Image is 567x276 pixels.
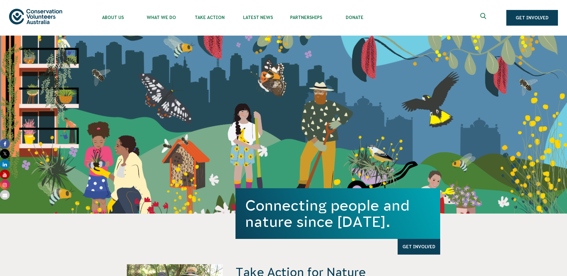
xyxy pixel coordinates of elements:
[9,9,62,24] img: logo.svg
[89,15,137,20] span: About Us
[185,15,234,20] span: Take Action
[137,15,185,20] span: What We Do
[245,197,431,230] h1: Connecting people and nature since [DATE].
[477,11,491,25] button: Expand search box Close search box
[398,239,440,255] a: Get Involved
[506,10,558,26] a: Get Involved
[234,15,282,20] span: Latest News
[330,15,379,20] span: Donate
[480,13,488,23] span: Expand search box
[282,15,330,20] span: Partnerships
